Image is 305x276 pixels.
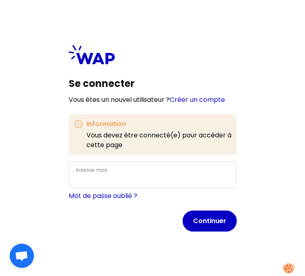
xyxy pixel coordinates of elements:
button: Continuer [183,211,237,232]
h3: Information [86,119,232,129]
div: Ouvrir le chat [10,244,34,268]
h1: Se connecter [69,77,237,90]
label: Adresse mail [76,166,107,173]
p: Vous devez être connecté(e) pour accéder à cette page [86,131,232,150]
p: Vous êtes un nouvel utilisateur ? [69,95,237,105]
a: Mot de passe oublié ? [69,191,137,200]
a: Créer un compte [170,95,225,104]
